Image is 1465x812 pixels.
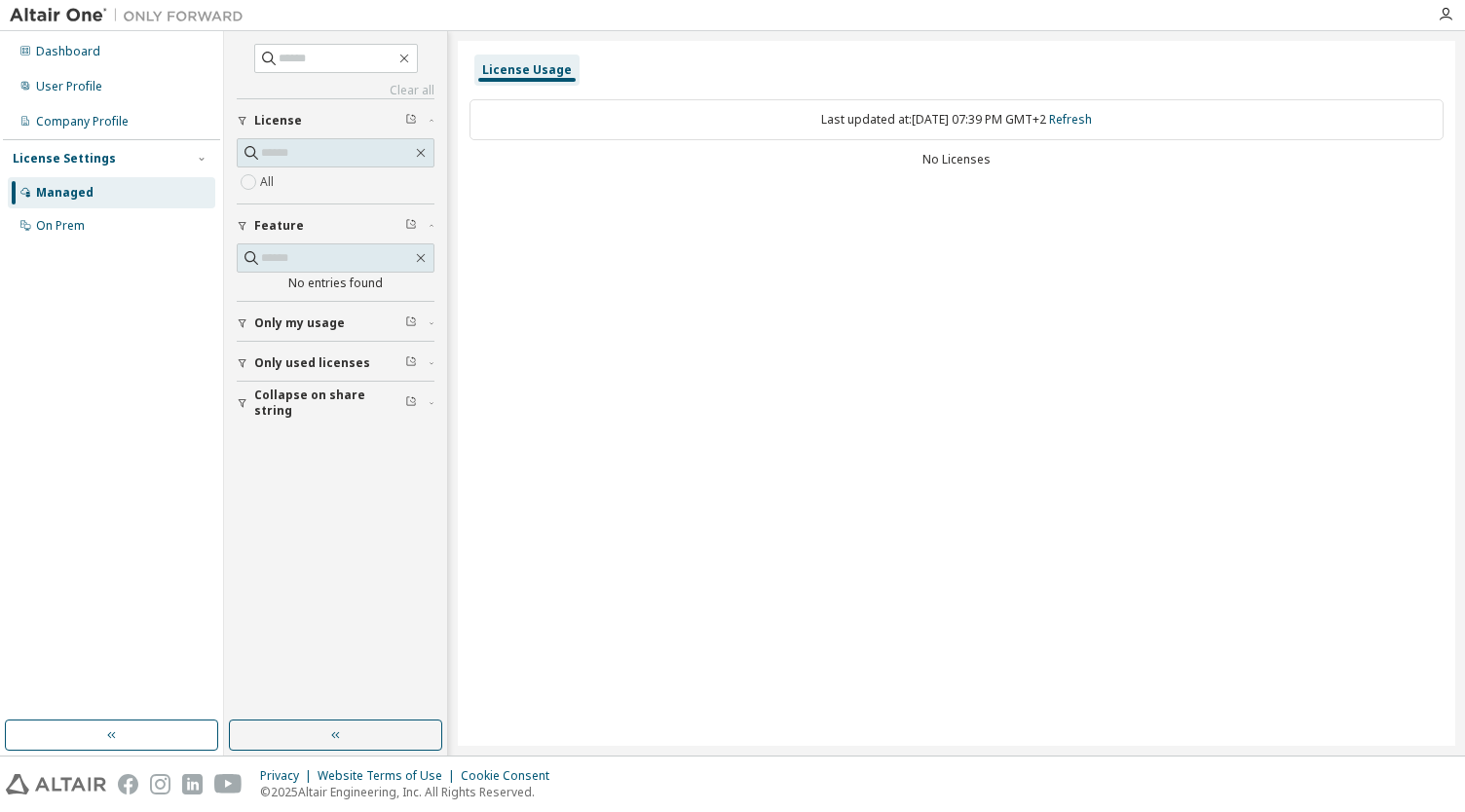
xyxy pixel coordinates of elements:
[254,315,345,331] span: Only my usage
[237,342,434,385] button: Only used licenses
[6,774,106,794] img: altair_logo.svg
[254,218,304,234] span: Feature
[182,774,203,794] img: linkedin.svg
[318,768,461,784] div: Website Terms of Use
[10,6,253,25] img: Altair One
[36,185,94,201] div: Managed
[405,355,417,371] span: Clear filter
[254,113,302,129] span: License
[237,302,434,345] button: Only my usage
[36,44,100,59] div: Dashboard
[36,218,85,234] div: On Prem
[150,774,170,794] img: instagram.svg
[482,62,572,78] div: License Usage
[405,395,417,411] span: Clear filter
[13,151,116,166] div: License Settings
[260,784,561,800] p: © 2025 Altair Engineering, Inc. All Rights Reserved.
[254,388,405,419] span: Collapse on share string
[405,113,417,129] span: Clear filter
[470,99,1444,140] div: Last updated at: [DATE] 07:39 PM GMT+2
[214,774,243,794] img: youtube.svg
[260,768,318,784] div: Privacy
[36,79,102,94] div: User Profile
[237,83,434,98] a: Clear all
[405,218,417,234] span: Clear filter
[1049,111,1092,128] a: Refresh
[254,355,370,371] span: Only used licenses
[237,276,434,291] div: No entries found
[260,170,278,194] label: All
[470,152,1444,167] div: No Licenses
[405,315,417,331] span: Clear filter
[237,99,434,142] button: License
[237,204,434,247] button: Feature
[36,114,129,129] div: Company Profile
[461,768,561,784] div: Cookie Consent
[237,382,434,424] button: Collapse on share string
[118,774,138,794] img: facebook.svg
